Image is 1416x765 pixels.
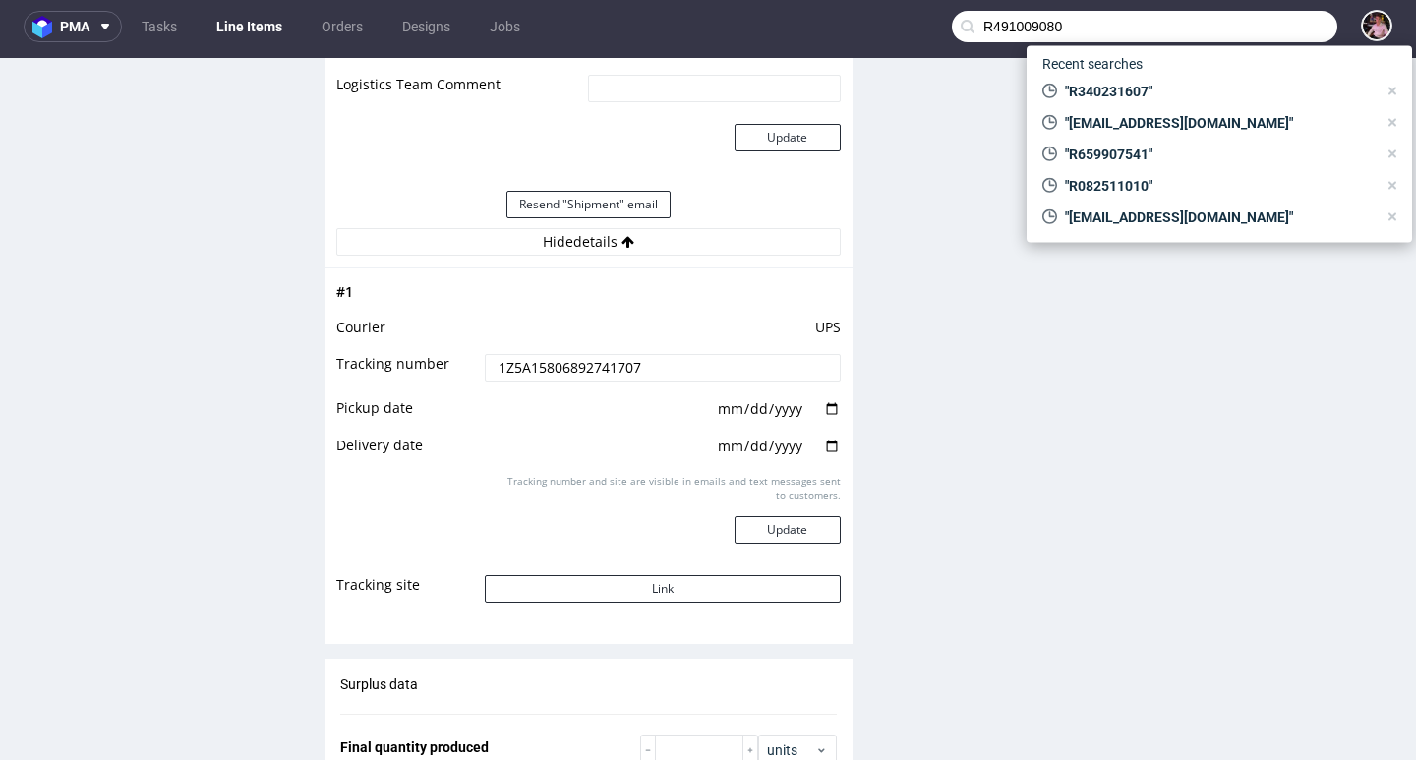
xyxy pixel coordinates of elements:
[1057,82,1377,101] span: "R340231607"
[32,16,60,38] img: logo
[1057,207,1377,227] span: "[EMAIL_ADDRESS][DOMAIN_NAME]"
[485,517,840,545] button: Link
[767,682,815,702] span: units
[336,170,841,198] button: Hidedetails
[390,11,462,42] a: Designs
[130,11,189,42] a: Tasks
[1057,145,1377,164] span: "R659907541"
[205,11,294,42] a: Line Items
[336,15,583,59] td: Logistics Team Comment
[1057,113,1377,133] span: "[EMAIL_ADDRESS][DOMAIN_NAME]"
[1057,176,1377,196] span: "R082511010"
[480,258,840,294] td: UPS
[497,416,840,443] p: Tracking number and site are visible in emails and text messages sent to customers.
[340,618,418,634] span: Surplus data
[336,294,480,338] td: Tracking number
[24,11,122,42] button: pma
[1363,12,1390,39] img: Aleks Ziemkowski
[60,20,89,33] span: pma
[336,224,353,243] span: # 1
[506,133,671,160] button: Resend "Shipment" email
[336,515,480,559] td: Tracking site
[735,66,841,93] button: Update
[478,11,532,42] a: Jobs
[485,520,840,539] a: Link
[310,11,375,42] a: Orders
[336,338,480,377] td: Pickup date
[1034,48,1150,80] span: Recent searches
[735,458,841,486] button: Update
[336,258,480,294] td: Courier
[340,681,489,697] span: Final quantity produced
[336,376,480,414] td: Delivery date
